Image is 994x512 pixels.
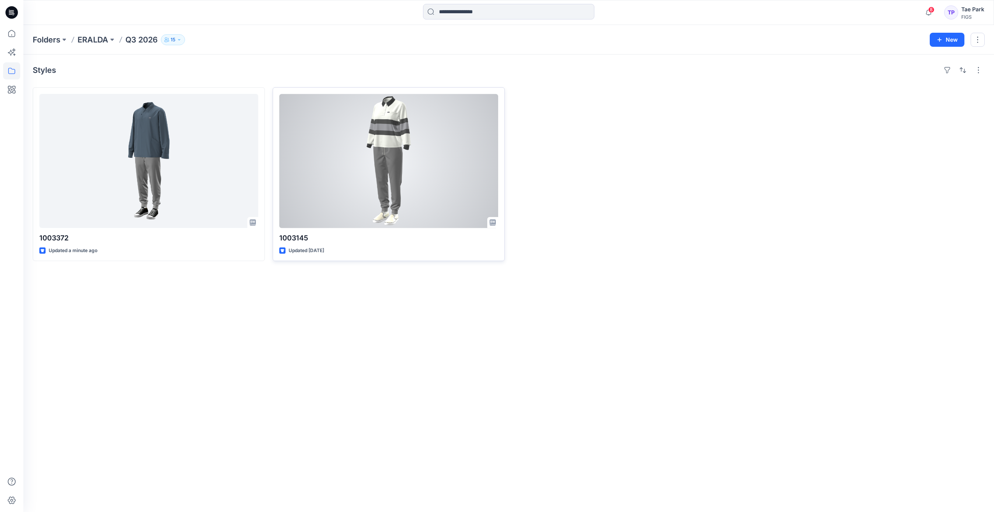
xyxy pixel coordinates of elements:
[33,34,60,45] a: Folders
[279,233,498,244] p: 1003145
[161,34,185,45] button: 15
[39,94,258,228] a: 1003372
[39,233,258,244] p: 1003372
[49,247,97,255] p: Updated a minute ago
[961,14,984,20] div: FIGS
[289,247,324,255] p: Updated [DATE]
[944,5,958,19] div: TP
[930,33,964,47] button: New
[171,35,175,44] p: 15
[33,65,56,75] h4: Styles
[928,7,934,13] span: 8
[125,34,158,45] p: Q3 2026
[279,94,498,228] a: 1003145
[78,34,108,45] a: ERALDA
[961,5,984,14] div: Tae Park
